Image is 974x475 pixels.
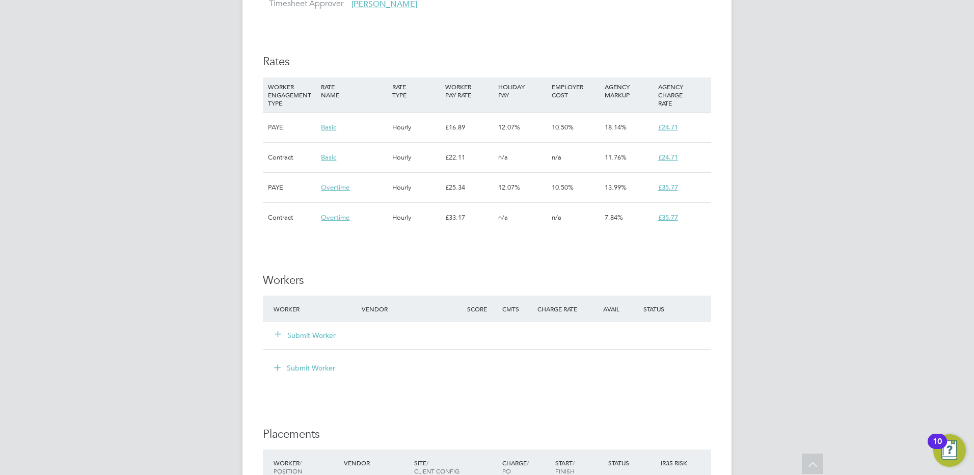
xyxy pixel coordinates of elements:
div: Vendor [341,454,412,472]
span: 12.07% [498,183,520,192]
span: n/a [498,153,508,162]
span: £35.77 [658,183,678,192]
span: 13.99% [605,183,627,192]
span: 7.84% [605,213,623,222]
span: £35.77 [658,213,678,222]
div: Status [641,300,711,318]
span: / Finish [555,459,575,475]
h3: Rates [263,55,711,69]
div: £25.34 [443,173,496,202]
div: £16.89 [443,113,496,142]
div: Vendor [359,300,465,318]
span: Basic [321,123,336,131]
span: n/a [552,213,561,222]
div: Score [465,300,500,318]
span: 11.76% [605,153,627,162]
div: Status [606,454,659,472]
div: Contract [265,143,318,172]
span: n/a [552,153,561,162]
div: RATE TYPE [390,77,443,104]
div: £22.11 [443,143,496,172]
div: Avail [588,300,641,318]
span: n/a [498,213,508,222]
span: 10.50% [552,183,574,192]
div: £33.17 [443,203,496,232]
div: AGENCY MARKUP [602,77,655,104]
span: 10.50% [552,123,574,131]
div: Hourly [390,173,443,202]
div: Cmts [500,300,535,318]
div: PAYE [265,173,318,202]
span: / Client Config [414,459,459,475]
span: £24.71 [658,153,678,162]
div: AGENCY CHARGE RATE [656,77,709,112]
button: Open Resource Center, 10 new notifications [933,434,966,467]
span: Overtime [321,213,349,222]
div: Worker [271,300,359,318]
div: WORKER PAY RATE [443,77,496,104]
button: Submit Worker [267,360,343,376]
span: / PO [502,459,529,475]
div: Hourly [390,203,443,232]
div: RATE NAME [318,77,389,104]
div: PAYE [265,113,318,142]
div: 10 [933,441,942,455]
span: / Position [274,459,302,475]
span: 18.14% [605,123,627,131]
div: IR35 Risk [658,454,693,472]
span: Overtime [321,183,349,192]
div: EMPLOYER COST [549,77,602,104]
button: Submit Worker [275,330,336,340]
div: HOLIDAY PAY [496,77,549,104]
div: Hourly [390,143,443,172]
span: Basic [321,153,336,162]
div: Charge Rate [535,300,588,318]
div: Contract [265,203,318,232]
div: Hourly [390,113,443,142]
h3: Workers [263,273,711,288]
h3: Placements [263,427,711,442]
span: £24.71 [658,123,678,131]
div: WORKER ENGAGEMENT TYPE [265,77,318,112]
span: 12.07% [498,123,520,131]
